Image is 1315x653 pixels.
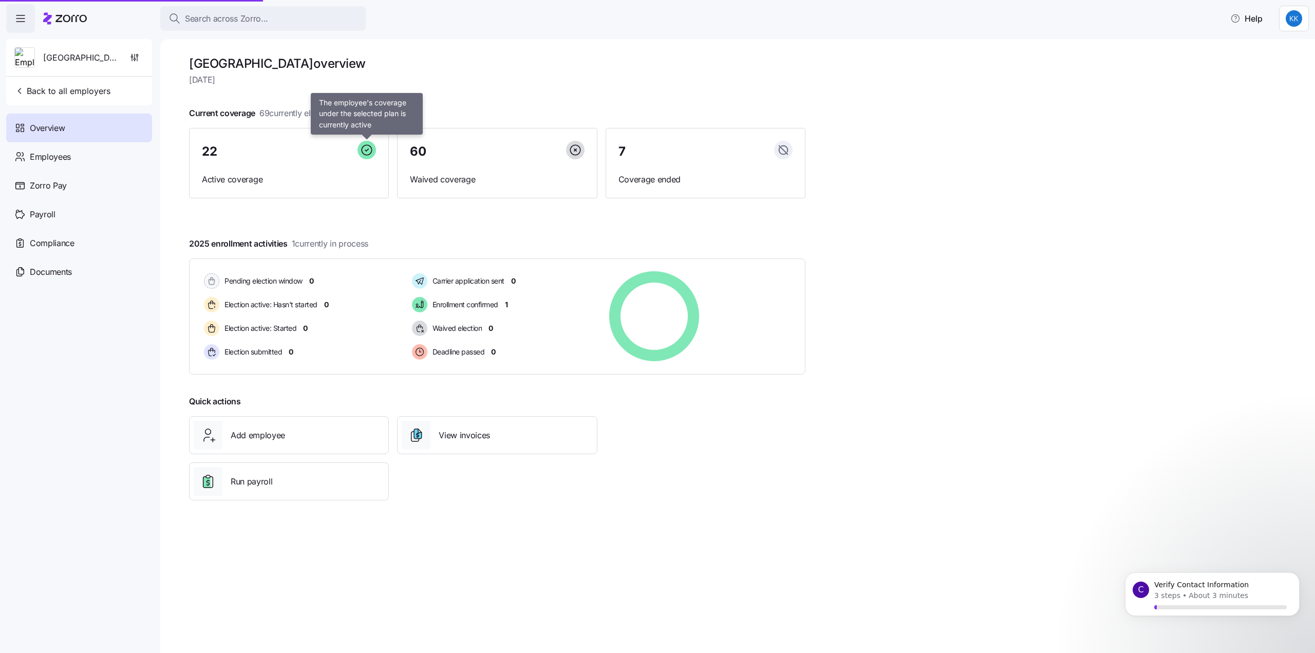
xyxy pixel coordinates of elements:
button: Back to all employers [10,81,115,101]
span: 0 [289,347,293,357]
span: 22 [202,145,217,158]
span: 0 [489,323,493,333]
span: Compliance [30,237,74,250]
span: Zorro Pay [30,179,67,192]
button: Search across Zorro... [160,6,366,31]
span: Current coverage [189,107,331,120]
img: Employer logo [15,48,34,68]
span: 69 currently eligible [259,107,331,120]
span: Coverage ended [618,173,793,186]
span: Election submitted [221,347,282,357]
a: Employees [6,142,152,171]
span: Back to all employers [14,85,110,97]
span: 1 [505,300,508,310]
span: View invoices [439,429,490,442]
span: Documents [30,266,72,278]
span: 0 [303,323,308,333]
span: Overview [30,122,65,135]
span: Search across Zorro... [185,12,268,25]
span: [GEOGRAPHIC_DATA] [43,51,117,64]
span: Deadline passed [429,347,485,357]
span: 0 [309,276,314,286]
span: 1 currently in process [292,237,368,250]
img: a3a25d912f4250f7f4b486e2b497557c [1286,10,1302,27]
button: Help [1222,8,1271,29]
a: Documents [6,257,152,286]
span: Quick actions [189,395,241,408]
span: Employees [30,151,71,163]
span: 0 [491,347,496,357]
h1: [GEOGRAPHIC_DATA] overview [189,55,805,71]
span: Add employee [231,429,285,442]
span: Waived election [429,323,482,333]
span: Carrier application sent [429,276,504,286]
span: 7 [618,145,626,158]
span: 0 [511,276,516,286]
a: Zorro Pay [6,171,152,200]
a: Payroll [6,200,152,229]
span: 2025 enrollment activities [189,237,368,250]
span: Election active: Hasn't started [221,300,317,310]
span: Waived coverage [410,173,584,186]
span: Election active: Started [221,323,296,333]
span: Active coverage [202,173,376,186]
a: Compliance [6,229,152,257]
span: 60 [410,145,426,158]
span: 0 [324,300,329,310]
span: Enrollment confirmed [429,300,498,310]
span: [DATE] [189,73,805,86]
span: Run payroll [231,475,272,488]
span: Payroll [30,208,55,221]
a: Overview [6,114,152,142]
span: Help [1230,12,1263,25]
span: Pending election window [221,276,303,286]
iframe: Intercom notifications message [1110,561,1315,648]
